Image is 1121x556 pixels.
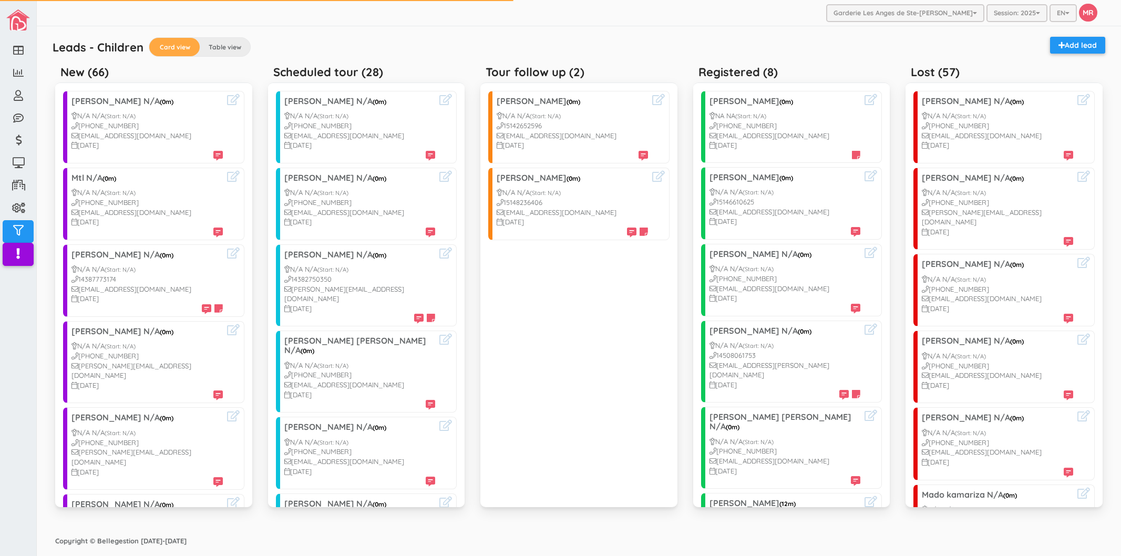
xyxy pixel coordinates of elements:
h3: [PERSON_NAME] N/A [284,97,436,106]
div: [DATE] [922,140,1073,150]
div: [EMAIL_ADDRESS][DOMAIN_NAME] [922,447,1073,457]
div: [DATE] [709,293,861,303]
div: [DATE] [922,304,1073,314]
small: (Start: N/A) [105,429,136,437]
div: [DATE] [284,217,436,227]
h3: [PERSON_NAME] N/A [284,499,436,509]
div: N/A N/A [284,111,436,121]
div: N/A N/A [284,437,436,447]
small: (Start: N/A) [105,112,136,120]
img: image [6,9,30,30]
div: [PHONE_NUMBER] [922,198,1073,208]
div: [EMAIL_ADDRESS][DOMAIN_NAME] [284,457,436,467]
span: (0m) [160,414,173,422]
div: N/A N/A [922,504,1073,514]
div: N/A N/A [71,341,223,351]
div: [EMAIL_ADDRESS][DOMAIN_NAME] [709,207,861,217]
div: 15146610625 [709,197,861,207]
h5: Lost (57) [911,66,960,78]
div: [DATE] [709,217,861,226]
h3: [PERSON_NAME] N/A [922,336,1073,346]
div: [PHONE_NUMBER] [922,284,1073,294]
div: [PHONE_NUMBER] [709,274,861,284]
small: (Start: N/A) [955,429,986,437]
span: (0m) [1010,98,1024,106]
div: [PERSON_NAME][EMAIL_ADDRESS][DOMAIN_NAME] [922,208,1073,227]
div: [EMAIL_ADDRESS][DOMAIN_NAME] [709,131,861,141]
div: [DATE] [71,140,223,150]
div: [EMAIL_ADDRESS][DOMAIN_NAME] [497,131,648,141]
small: (Start: N/A) [530,189,561,197]
span: (0m) [726,423,739,431]
small: (Start: N/A) [530,112,561,120]
small: (Start: N/A) [955,353,986,360]
h3: [PERSON_NAME] N/A [922,413,1073,423]
h3: [PERSON_NAME] N/A [922,260,1073,269]
span: (0m) [1003,491,1017,499]
span: (0m) [160,501,173,509]
small: (Start: N/A) [735,112,766,120]
div: [PHONE_NUMBER] [709,121,861,131]
div: N/A N/A [922,428,1073,438]
div: [DATE] [497,217,648,227]
h3: Mtl N/A [71,173,223,183]
div: [DATE] [71,467,223,477]
div: N/A N/A [922,188,1073,198]
div: NA NA [709,111,861,121]
div: [DATE] [709,466,861,476]
div: [PHONE_NUMBER] [71,121,223,131]
span: (0m) [779,174,793,182]
h3: [PERSON_NAME] N/A [71,327,223,336]
div: [DATE] [71,294,223,304]
div: N/A N/A [284,361,436,370]
div: [DATE] [284,140,436,150]
span: (0m) [373,174,386,182]
div: [PHONE_NUMBER] [71,351,223,361]
div: N/A N/A [71,111,223,121]
div: [PHONE_NUMBER] [284,121,436,131]
div: N/A N/A [284,264,436,274]
small: (Start: N/A) [317,266,348,273]
div: N/A N/A [709,264,861,274]
div: [DATE] [284,304,436,314]
div: N/A N/A [284,188,436,198]
span: (0m) [798,251,811,259]
span: (0m) [1010,174,1024,182]
h3: [PERSON_NAME] [497,173,648,183]
div: 14382750350 [284,274,436,284]
span: (12m) [779,500,796,508]
h5: Scheduled tour (28) [273,66,383,78]
div: [PHONE_NUMBER] [922,361,1073,371]
small: (Start: N/A) [743,438,774,446]
div: [PHONE_NUMBER] [709,446,861,456]
div: [EMAIL_ADDRESS][DOMAIN_NAME] [709,284,861,294]
h3: [PERSON_NAME] N/A [709,250,861,259]
h3: [PERSON_NAME] [709,97,861,106]
div: N/A N/A [922,351,1073,361]
div: [PHONE_NUMBER] [71,438,223,448]
h3: [PERSON_NAME] N/A [709,326,861,336]
a: Add lead [1050,37,1105,54]
h3: [PERSON_NAME] N/A [71,250,223,260]
div: [EMAIL_ADDRESS][DOMAIN_NAME] [922,370,1073,380]
iframe: chat widget [1077,514,1110,545]
div: [DATE] [709,140,861,150]
small: (Start: N/A) [317,439,348,446]
span: (0m) [373,251,386,259]
div: N/A N/A [497,111,648,121]
div: [EMAIL_ADDRESS][DOMAIN_NAME] [284,208,436,218]
div: N/A N/A [922,111,1073,121]
small: (Start: N/A) [105,266,136,273]
div: [DATE] [284,390,436,400]
span: (0m) [1010,261,1024,269]
div: 15148236406 [497,198,648,208]
div: [EMAIL_ADDRESS][DOMAIN_NAME] [71,284,223,294]
small: (Start: N/A) [955,112,986,120]
div: [EMAIL_ADDRESS][DOMAIN_NAME] [71,131,223,141]
span: (0m) [160,328,173,336]
div: [PHONE_NUMBER] [284,370,436,380]
span: (0m) [567,98,580,106]
div: [EMAIL_ADDRESS][DOMAIN_NAME] [922,294,1073,304]
div: N/A N/A [71,264,223,274]
h3: [PERSON_NAME] N/A [71,97,223,106]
